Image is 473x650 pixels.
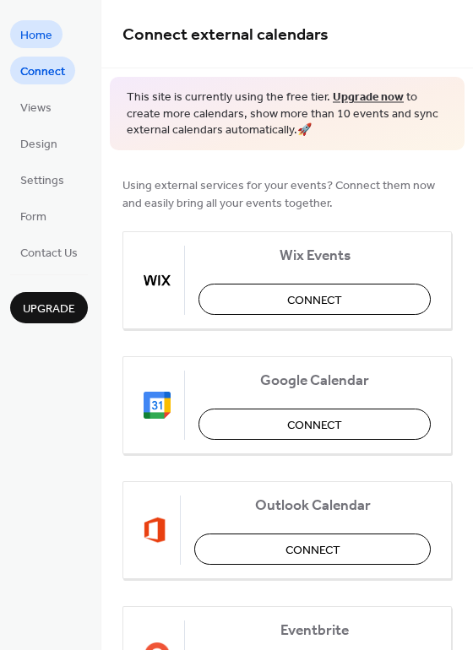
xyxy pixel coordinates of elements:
[20,100,52,117] span: Views
[198,409,431,440] button: Connect
[122,19,329,51] span: Connect external calendars
[144,517,166,544] img: outlook
[287,416,342,434] span: Connect
[10,57,75,84] a: Connect
[20,245,78,263] span: Contact Us
[10,165,74,193] a: Settings
[20,63,65,81] span: Connect
[198,371,431,389] span: Google Calendar
[194,496,431,514] span: Outlook Calendar
[10,238,88,266] a: Contact Us
[198,621,431,639] span: Eventbrite
[122,176,452,212] span: Using external services for your events? Connect them now and easily bring all your events together.
[287,291,342,309] span: Connect
[144,267,171,294] img: wix
[20,209,46,226] span: Form
[194,534,431,565] button: Connect
[10,20,63,48] a: Home
[333,86,404,109] a: Upgrade now
[10,202,57,230] a: Form
[144,392,171,419] img: google
[10,292,88,323] button: Upgrade
[10,93,62,121] a: Views
[20,136,57,154] span: Design
[198,284,431,315] button: Connect
[10,129,68,157] a: Design
[198,246,431,264] span: Wix Events
[20,27,52,45] span: Home
[23,301,75,318] span: Upgrade
[20,172,64,190] span: Settings
[127,89,448,139] span: This site is currently using the free tier. to create more calendars, show more than 10 events an...
[285,541,340,559] span: Connect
